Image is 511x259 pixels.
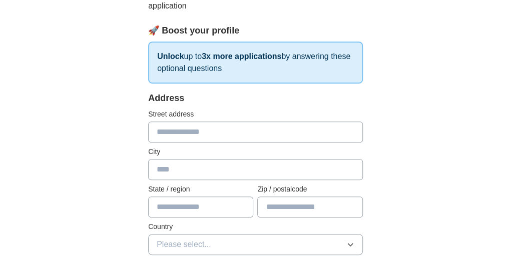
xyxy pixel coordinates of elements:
[202,52,281,60] strong: 3x more applications
[148,91,363,105] div: Address
[148,41,363,83] p: up to by answering these optional questions
[157,238,211,250] span: Please select...
[148,234,363,255] button: Please select...
[148,24,363,37] div: 🚀 Boost your profile
[148,146,363,157] label: City
[157,52,184,60] strong: Unlock
[148,184,253,194] label: State / region
[148,221,363,232] label: Country
[148,109,363,119] label: Street address
[257,184,362,194] label: Zip / postalcode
